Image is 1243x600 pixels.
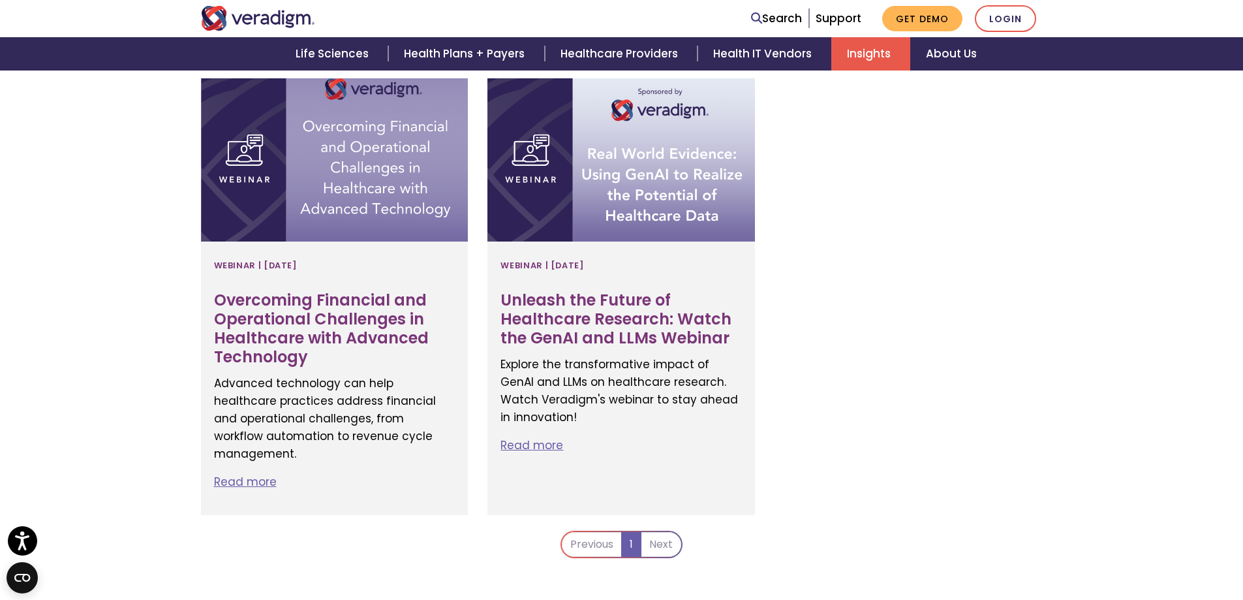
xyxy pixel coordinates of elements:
p: Explore the transformative impact of GenAI and LLMs on healthcare research. Watch Veradigm's webi... [500,356,742,427]
a: Read more [214,474,277,490]
a: Health IT Vendors [698,37,831,71]
a: Read more [500,437,563,453]
a: Health Plans + Payers [388,37,544,71]
a: Life Sciences [280,37,388,71]
a: Insights [831,37,910,71]
a: Get Demo [882,6,962,31]
a: Search [751,10,802,27]
a: Login [975,5,1036,32]
a: About Us [910,37,992,71]
span: Webinar | [DATE] [214,255,298,276]
span: Webinar | [DATE] [500,255,584,276]
iframe: Drift Chat Widget [992,506,1227,584]
a: 1 [621,532,641,557]
h3: Unleash the Future of Healthcare Research: Watch the GenAI and LLMs Webinar [500,291,742,347]
a: Support [816,10,861,26]
p: Advanced technology can help healthcare practices address financial and operational challenges, f... [214,375,455,464]
nav: Pagination Controls [560,531,683,569]
h3: Overcoming Financial and Operational Challenges in Healthcare with Advanced Technology [214,291,455,366]
img: Veradigm logo [201,6,315,31]
a: Healthcare Providers [545,37,698,71]
button: Open CMP widget [7,562,38,593]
